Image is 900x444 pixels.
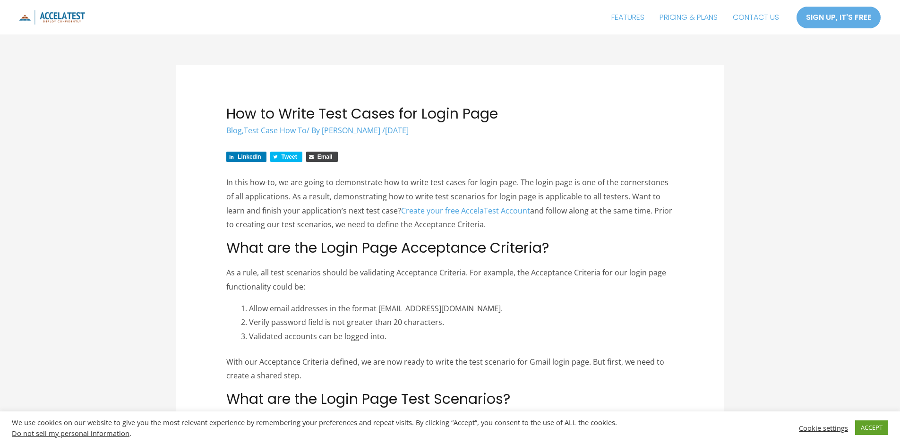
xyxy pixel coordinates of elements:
[249,316,674,330] li: Verify password field is not greater than 20 characters.
[322,125,380,136] span: [PERSON_NAME]
[226,391,674,408] h2: What are the Login Page Test Scenarios?
[226,355,674,383] p: With our Acceptance Criteria defined, we are now ready to write the test scenario for Gmail login...
[322,125,382,136] a: [PERSON_NAME]
[317,154,333,160] span: Email
[226,125,307,136] span: ,
[244,125,307,136] a: Test Case How To
[226,105,674,122] h1: How to Write Test Cases for Login Page
[12,418,626,437] div: We use cookies on our website to give you the most relevant experience by remembering your prefer...
[226,125,674,136] div: / By /
[796,6,881,29] a: SIGN UP, IT'S FREE
[799,424,848,432] a: Cookie settings
[226,176,674,232] p: In this how-to, we are going to demonstrate how to write test cases for login page. The login pag...
[249,330,674,344] li: Validated accounts can be logged into.
[604,6,787,29] nav: Site Navigation
[282,154,297,160] span: Tweet
[12,428,129,438] a: Do not sell my personal information
[725,6,787,29] a: CONTACT US
[270,152,302,162] a: Share on Twitter
[226,266,674,294] p: As a rule, all test scenarios should be validating Acceptance Criteria. For example, the Acceptan...
[249,302,674,316] li: Allow email addresses in the format [EMAIL_ADDRESS][DOMAIN_NAME].
[385,125,409,136] span: [DATE]
[226,239,674,256] h2: What are the Login Page Acceptance Criteria?
[855,420,888,435] a: ACCEPT
[604,6,652,29] a: FEATURES
[12,429,626,437] div: .
[226,152,266,162] a: Share on LinkedIn
[19,10,85,25] img: icon
[652,6,725,29] a: PRICING & PLANS
[238,154,261,160] span: LinkedIn
[226,125,242,136] a: Blog
[306,152,338,162] a: Share via Email
[401,205,530,216] a: Create your free AccelaTest Account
